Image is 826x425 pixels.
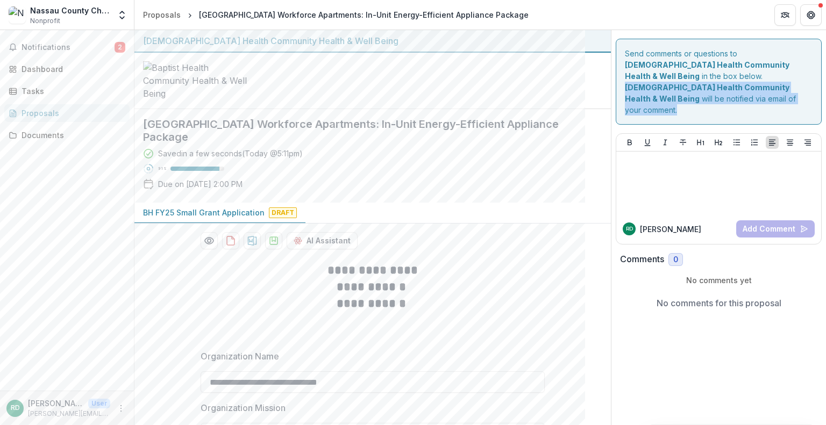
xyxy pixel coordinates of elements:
p: No comments yet [620,275,817,286]
button: download-proposal [244,232,261,249]
h2: [GEOGRAPHIC_DATA] Workforce Apartments: In-Unit Energy-Efficient Appliance Package [143,118,585,143]
div: Dashboard [22,63,121,75]
button: Notifications2 [4,39,130,56]
button: Get Help [800,4,822,26]
p: Due on [DATE] 2:00 PM [158,178,243,190]
button: Strike [677,136,689,149]
button: Add Comment [736,220,815,237]
div: Send comments or questions to in the box below. will be notified via email of your comment. [616,39,822,125]
button: Align Left [766,136,779,149]
div: Saved in a few seconds ( Today @ 5:11pm ) [158,148,303,159]
a: Dashboard [4,60,130,78]
span: Nonprofit [30,16,60,26]
button: AI Assistant [287,232,358,249]
button: Align Right [801,136,814,149]
button: Preview 8a6618db-28a4-4105-aa1d-4a9043158d03-0.pdf [201,232,218,249]
div: Regina Duncan [11,405,20,412]
strong: [DEMOGRAPHIC_DATA] Health Community Health & Well Being [625,60,789,81]
img: Baptist Health Community Health & Well Being [143,61,251,100]
button: Italicize [659,136,672,149]
img: Nassau County Chamber of Commerce [9,6,26,24]
strong: [DEMOGRAPHIC_DATA] Health Community Health & Well Being [625,83,789,103]
a: Proposals [139,7,185,23]
h2: Comments [620,254,664,264]
span: 0 [673,255,678,264]
p: [PERSON_NAME] [28,398,84,409]
button: download-proposal [265,232,282,249]
p: [PERSON_NAME][EMAIL_ADDRESS][DOMAIN_NAME] [28,409,110,419]
button: Heading 2 [712,136,725,149]
p: BH FY25 Small Grant Application [143,207,265,218]
a: Tasks [4,82,130,100]
span: Draft [269,207,297,218]
div: Nassau County Chamber of Commerce [30,5,110,16]
button: Bullet List [730,136,743,149]
button: Align Center [784,136,796,149]
button: Partners [774,4,796,26]
nav: breadcrumb [139,7,533,23]
button: Heading 1 [694,136,707,149]
a: Proposals [4,104,130,122]
span: Notifications [22,43,115,52]
p: User [88,399,110,408]
div: [GEOGRAPHIC_DATA] Workforce Apartments: In-Unit Energy-Efficient Appliance Package [199,9,529,20]
div: Proposals [143,9,181,20]
p: [PERSON_NAME] [640,224,701,235]
div: Proposals [22,107,121,119]
button: Underline [641,136,654,149]
a: Documents [4,126,130,144]
button: Bold [623,136,636,149]
p: Organization Mission [201,401,286,414]
p: Organization Name [201,350,279,363]
button: Ordered List [748,136,761,149]
div: Tasks [22,85,121,97]
div: Documents [22,129,121,141]
span: 2 [115,42,125,53]
p: No comments for this proposal [657,297,781,309]
button: Open entity switcher [115,4,130,26]
button: download-proposal [222,232,239,249]
div: [DEMOGRAPHIC_DATA] Health Community Health & Well Being [143,34,602,47]
p: 91 % [158,165,166,172]
div: Regina Duncan [626,226,633,232]
button: More [115,402,127,415]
